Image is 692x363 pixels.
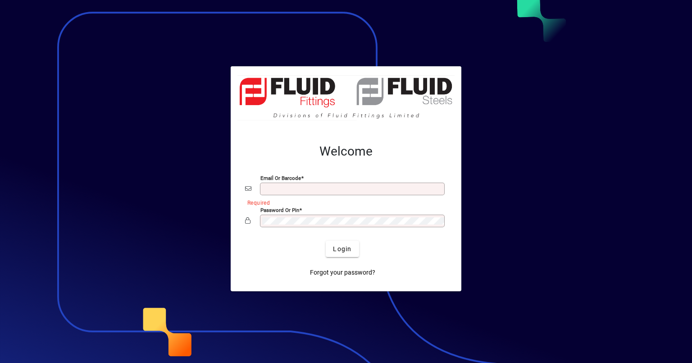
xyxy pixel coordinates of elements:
[260,175,301,181] mat-label: Email or Barcode
[310,268,375,277] span: Forgot your password?
[245,144,447,159] h2: Welcome
[306,264,379,280] a: Forgot your password?
[326,241,359,257] button: Login
[247,198,440,207] mat-error: Required
[260,207,299,213] mat-label: Password or Pin
[333,244,351,254] span: Login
